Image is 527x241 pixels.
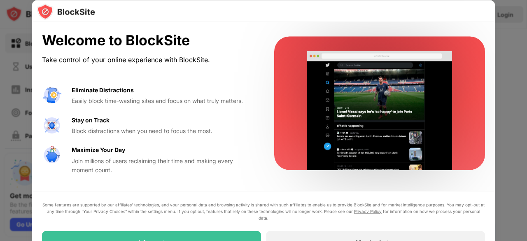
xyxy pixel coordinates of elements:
[42,85,62,105] img: value-avoid-distractions.svg
[72,96,254,105] div: Easily block time-wasting sites and focus on what truly matters.
[72,145,125,154] div: Maximize Your Day
[72,126,254,135] div: Block distractions when you need to focus the most.
[42,115,62,135] img: value-focus.svg
[72,85,134,94] div: Eliminate Distractions
[37,3,95,20] img: logo-blocksite.svg
[42,145,62,165] img: value-safe-time.svg
[42,54,254,66] div: Take control of your online experience with BlockSite.
[72,156,254,175] div: Join millions of users reclaiming their time and making every moment count.
[72,115,110,124] div: Stay on Track
[42,32,254,49] div: Welcome to BlockSite
[354,208,382,213] a: Privacy Policy
[42,201,485,221] div: Some features are supported by our affiliates’ technologies, and your personal data and browsing ...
